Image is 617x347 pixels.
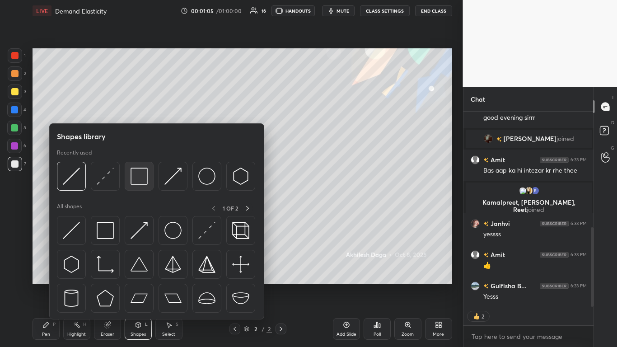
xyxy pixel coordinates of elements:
div: 4 [7,103,26,117]
img: 07671c10a8e64ad8bfdfc989e27b1380.jpg [524,186,533,195]
img: 3 [530,186,539,195]
p: G [611,145,614,151]
img: svg+xml;charset=utf-8,%3Csvg%20xmlns%3D%22http%3A%2F%2Fwww.w3.org%2F2000%2Fsvg%22%20width%3D%2236... [198,168,215,185]
img: default.png [471,155,480,164]
img: svg+xml;charset=utf-8,%3Csvg%20xmlns%3D%22http%3A%2F%2Fwww.w3.org%2F2000%2Fsvg%22%20width%3D%2238... [131,256,148,273]
div: Bas aap ka hi intezar kr rhe thee [483,166,587,175]
img: svg+xml;charset=utf-8,%3Csvg%20xmlns%3D%22http%3A%2F%2Fwww.w3.org%2F2000%2Fsvg%22%20width%3D%2230... [63,168,80,185]
button: mute [322,5,355,16]
img: svg+xml;charset=utf-8,%3Csvg%20xmlns%3D%22http%3A%2F%2Fwww.w3.org%2F2000%2Fsvg%22%20width%3D%2230... [232,168,249,185]
div: LIVE [33,5,51,16]
img: svg+xml;charset=utf-8,%3Csvg%20xmlns%3D%22http%3A%2F%2Fwww.w3.org%2F2000%2Fsvg%22%20width%3D%2230... [164,168,182,185]
h6: Amit [489,155,505,164]
div: 5 [7,121,26,135]
div: More [433,332,444,337]
img: default.png [471,250,480,259]
button: HANDOUTS [271,5,315,16]
div: / [262,326,265,332]
div: 6:33 PM [570,221,587,226]
div: S [176,322,178,327]
p: Kamalpreet, [PERSON_NAME], Reet [471,199,586,213]
div: 2 [266,325,272,333]
img: 6aab1b7ddd5a4731b41ceb330ad1c8b7.jpg [483,134,492,143]
div: P [53,322,56,327]
div: 1 [8,48,26,63]
img: svg+xml;charset=utf-8,%3Csvg%20xmlns%3D%22http%3A%2F%2Fwww.w3.org%2F2000%2Fsvg%22%20width%3D%2238... [232,290,249,307]
img: svg+xml;charset=utf-8,%3Csvg%20xmlns%3D%22http%3A%2F%2Fwww.w3.org%2F2000%2Fsvg%22%20width%3D%2244... [131,290,148,307]
img: svg+xml;charset=utf-8,%3Csvg%20xmlns%3D%22http%3A%2F%2Fwww.w3.org%2F2000%2Fsvg%22%20width%3D%2228... [63,290,80,307]
span: [PERSON_NAME] [503,135,556,142]
img: no-rating-badge.077c3623.svg [483,221,489,226]
img: svg+xml;charset=utf-8,%3Csvg%20xmlns%3D%22http%3A%2F%2Fwww.w3.org%2F2000%2Fsvg%22%20width%3D%2234... [97,222,114,239]
h6: Janhvi [489,219,510,228]
div: 2 [481,313,485,320]
p: Chat [463,87,492,111]
p: All shapes [57,203,82,214]
span: joined [556,135,574,142]
img: svg+xml;charset=utf-8,%3Csvg%20xmlns%3D%22http%3A%2F%2Fwww.w3.org%2F2000%2Fsvg%22%20width%3D%2236... [164,222,182,239]
h4: Demand Elasticity [55,7,107,15]
div: Poll [374,332,381,337]
img: bd29ef8e1f814d9490f17bc70d2319d3.jpg [471,219,480,228]
h6: Gulfisha B... [489,281,527,291]
img: svg+xml;charset=utf-8,%3Csvg%20xmlns%3D%22http%3A%2F%2Fwww.w3.org%2F2000%2Fsvg%22%20width%3D%2230... [63,256,80,273]
img: no-rating-badge.077c3623.svg [483,253,489,258]
img: svg+xml;charset=utf-8,%3Csvg%20xmlns%3D%22http%3A%2F%2Fwww.w3.org%2F2000%2Fsvg%22%20width%3D%2230... [198,222,215,239]
span: mute [337,8,349,14]
img: 4P8fHbbgJtejmAAAAAElFTkSuQmCC [540,157,569,163]
img: svg+xml;charset=utf-8,%3Csvg%20xmlns%3D%22http%3A%2F%2Fwww.w3.org%2F2000%2Fsvg%22%20width%3D%2230... [131,222,148,239]
div: 7 [8,157,26,171]
img: svg+xml;charset=utf-8,%3Csvg%20xmlns%3D%22http%3A%2F%2Fwww.w3.org%2F2000%2Fsvg%22%20width%3D%2240... [232,256,249,273]
p: D [611,119,614,126]
p: Recently used [57,149,92,156]
div: Zoom [402,332,414,337]
div: grid [463,112,594,307]
img: svg+xml;charset=utf-8,%3Csvg%20xmlns%3D%22http%3A%2F%2Fwww.w3.org%2F2000%2Fsvg%22%20width%3D%2234... [164,256,182,273]
div: Shapes [131,332,146,337]
div: 6:33 PM [570,157,587,163]
img: 4P8fHbbgJtejmAAAAAElFTkSuQmCC [540,252,569,258]
div: Pen [42,332,50,337]
div: Yesss [483,292,587,301]
img: svg+xml;charset=utf-8,%3Csvg%20xmlns%3D%22http%3A%2F%2Fwww.w3.org%2F2000%2Fsvg%22%20width%3D%2233... [97,256,114,273]
img: svg+xml;charset=utf-8,%3Csvg%20xmlns%3D%22http%3A%2F%2Fwww.w3.org%2F2000%2Fsvg%22%20width%3D%2234... [198,256,215,273]
div: L [145,322,148,327]
div: H [83,322,86,327]
h5: Shapes library [57,131,106,142]
div: 2 [8,66,26,81]
div: good evening sirrr [483,113,587,122]
div: 6:33 PM [570,283,587,289]
img: no-rating-badge.077c3623.svg [483,158,489,163]
img: 4edfecb2c64c43909f23060e26d90455.jpg [471,281,480,291]
div: 16 [262,9,266,13]
p: T [612,94,614,101]
p: 1 OF 2 [223,205,238,212]
img: svg+xml;charset=utf-8,%3Csvg%20xmlns%3D%22http%3A%2F%2Fwww.w3.org%2F2000%2Fsvg%22%20width%3D%2238... [198,290,215,307]
img: svg+xml;charset=utf-8,%3Csvg%20xmlns%3D%22http%3A%2F%2Fwww.w3.org%2F2000%2Fsvg%22%20width%3D%2234... [131,168,148,185]
img: svg+xml;charset=utf-8,%3Csvg%20xmlns%3D%22http%3A%2F%2Fwww.w3.org%2F2000%2Fsvg%22%20width%3D%2244... [164,290,182,307]
div: 6:33 PM [570,252,587,258]
div: Highlight [67,332,86,337]
img: no-rating-badge.077c3623.svg [496,137,501,142]
img: 3 [518,186,527,195]
img: svg+xml;charset=utf-8,%3Csvg%20xmlns%3D%22http%3A%2F%2Fwww.w3.org%2F2000%2Fsvg%22%20width%3D%2235... [232,222,249,239]
div: 👍 [483,261,587,270]
button: CLASS SETTINGS [360,5,410,16]
div: 2 [251,326,260,332]
img: 4P8fHbbgJtejmAAAAAElFTkSuQmCC [540,221,569,226]
button: End Class [415,5,452,16]
img: thumbs_up.png [472,312,481,321]
div: 3 [8,84,26,99]
div: 6 [7,139,26,153]
img: svg+xml;charset=utf-8,%3Csvg%20xmlns%3D%22http%3A%2F%2Fwww.w3.org%2F2000%2Fsvg%22%20width%3D%2230... [63,222,80,239]
div: yessss [483,230,587,239]
div: Select [162,332,175,337]
img: svg+xml;charset=utf-8,%3Csvg%20xmlns%3D%22http%3A%2F%2Fwww.w3.org%2F2000%2Fsvg%22%20width%3D%2234... [97,290,114,307]
div: Add Slide [337,332,356,337]
span: joined [527,205,544,214]
div: Eraser [101,332,114,337]
img: 4P8fHbbgJtejmAAAAAElFTkSuQmCC [540,283,569,289]
h6: Amit [489,250,505,259]
img: svg+xml;charset=utf-8,%3Csvg%20xmlns%3D%22http%3A%2F%2Fwww.w3.org%2F2000%2Fsvg%22%20width%3D%2230... [97,168,114,185]
img: no-rating-badge.077c3623.svg [483,284,489,289]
